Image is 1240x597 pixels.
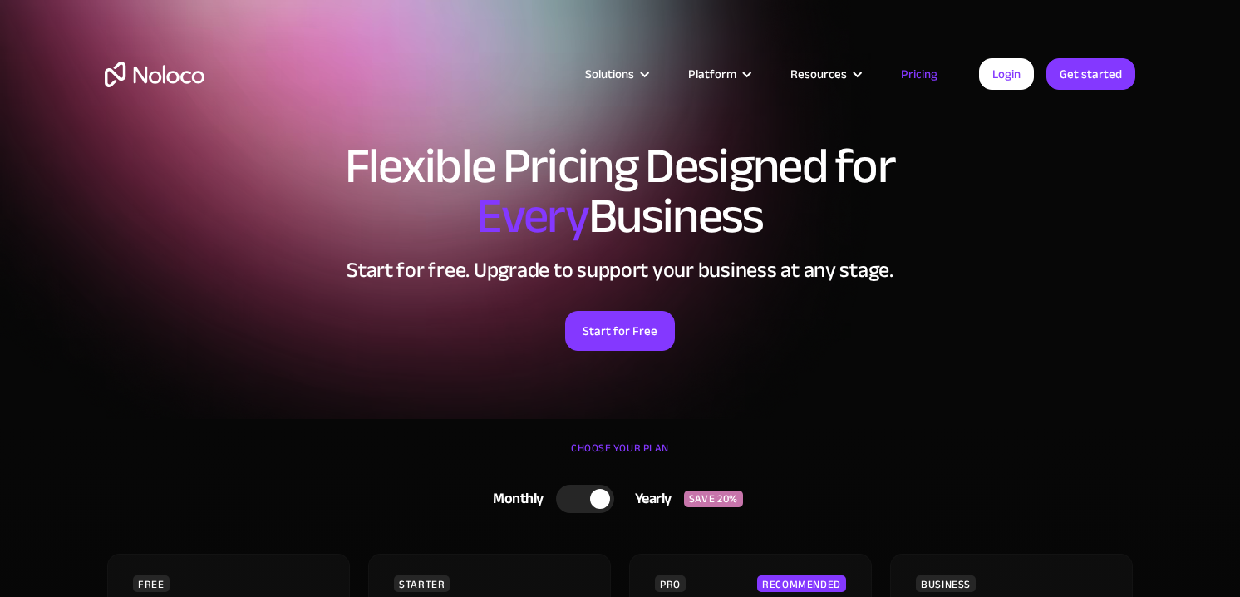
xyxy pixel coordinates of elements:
div: Solutions [564,63,667,85]
div: Platform [688,63,736,85]
div: Yearly [614,486,684,511]
div: PRO [655,575,686,592]
div: Resources [790,63,847,85]
a: Get started [1046,58,1135,90]
div: STARTER [394,575,450,592]
div: FREE [133,575,170,592]
div: SAVE 20% [684,491,743,507]
span: Every [476,170,588,263]
h2: Start for free. Upgrade to support your business at any stage. [105,258,1135,283]
a: Start for Free [565,311,675,351]
div: Monthly [472,486,556,511]
div: Resources [770,63,880,85]
div: BUSINESS [916,575,976,592]
a: home [105,62,204,87]
a: Pricing [880,63,958,85]
div: RECOMMENDED [757,575,846,592]
h1: Flexible Pricing Designed for Business [105,141,1135,241]
div: Solutions [585,63,634,85]
div: CHOOSE YOUR PLAN [105,436,1135,477]
div: Platform [667,63,770,85]
a: Login [979,58,1034,90]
